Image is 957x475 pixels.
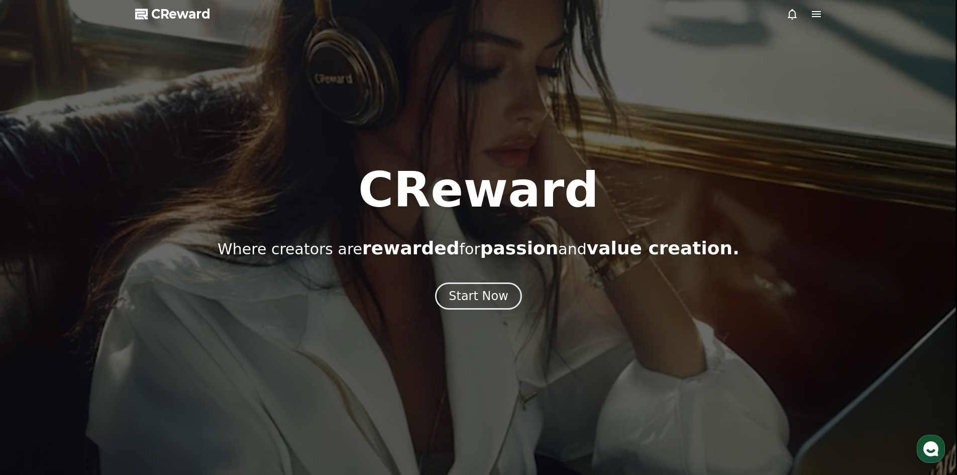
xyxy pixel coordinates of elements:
a: Start Now [435,293,522,302]
span: value creation. [587,238,739,258]
a: CReward [135,6,210,22]
span: passion [480,238,559,258]
span: rewarded [362,238,459,258]
p: Where creators are for and [218,238,739,258]
h1: CReward [358,166,599,214]
button: Start Now [435,282,522,310]
div: Start Now [449,288,508,304]
span: CReward [151,6,210,22]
